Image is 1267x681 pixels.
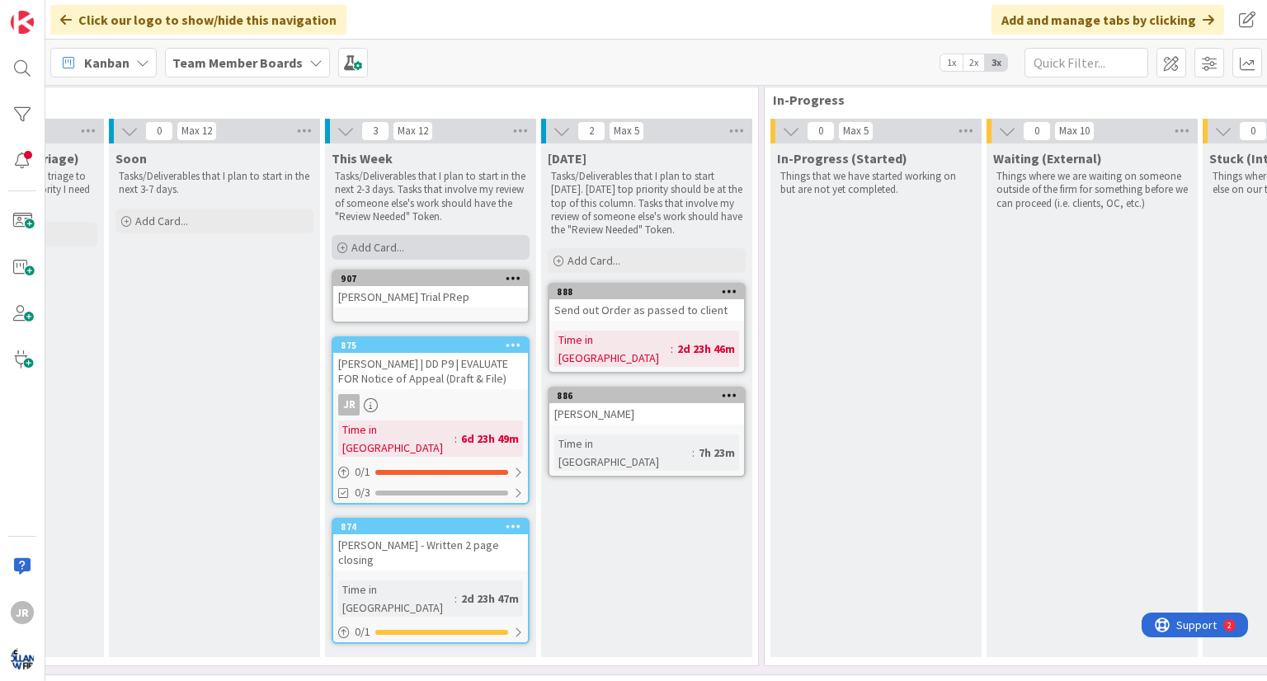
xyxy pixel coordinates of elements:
span: In-Progress (Started) [777,150,907,167]
span: 0 [1239,121,1267,141]
span: 3x [985,54,1007,71]
div: JR [338,394,360,416]
div: Time in [GEOGRAPHIC_DATA] [338,580,455,617]
p: Things that we have started working on but are not yet completed. [780,170,972,197]
span: 0 [1023,121,1051,141]
span: This Week [332,150,393,167]
span: : [692,444,695,462]
span: 2 [577,121,605,141]
p: Tasks/Deliverables that I plan to start in the next 3-7 days. [119,170,310,197]
div: Add and manage tabs by clicking [991,5,1224,35]
div: Max 12 [398,127,428,135]
span: 2x [963,54,985,71]
div: Send out Order as passed to client [549,299,744,321]
div: 874 [341,521,528,533]
div: Max 5 [614,127,639,135]
span: 0 / 1 [355,463,370,481]
div: 874[PERSON_NAME] - Written 2 page closing [333,519,528,571]
div: JR [333,394,528,416]
span: 0/3 [355,484,370,501]
div: 0/1 [333,462,528,482]
div: 2 [86,7,90,20]
div: Click our logo to show/hide this navigation [50,5,346,35]
span: Kanban [84,53,130,73]
p: Things where we are waiting on someone outside of the firm for something before we can proceed (i... [996,170,1188,210]
img: avatar [11,647,34,670]
input: Quick Filter... [1024,48,1148,77]
div: 886[PERSON_NAME] [549,388,744,425]
div: 888 [549,284,744,299]
div: 907 [341,273,528,284]
span: Add Card... [568,253,620,268]
p: Tasks/Deliverables that I plan to start in the next 2-3 days. Tasks that involve my review of som... [335,170,526,223]
span: 3 [361,121,389,141]
div: 874 [333,519,528,534]
div: Max 12 [181,127,212,135]
div: 875 [333,338,528,353]
div: 907[PERSON_NAME] Trial PRep [333,271,528,308]
div: JR [11,601,34,624]
div: [PERSON_NAME] Trial PRep [333,286,528,308]
div: Max 10 [1059,127,1090,135]
span: Add Card... [135,214,188,228]
div: Time in [GEOGRAPHIC_DATA] [554,331,671,367]
div: 875[PERSON_NAME] | DD P9 | EVALUATE FOR Notice of Appeal (Draft & File) [333,338,528,389]
span: 0 [145,121,173,141]
span: Today [548,150,586,167]
span: 0 / 1 [355,623,370,641]
span: : [455,430,457,448]
div: 2d 23h 46m [673,340,739,358]
span: Soon [115,150,147,167]
span: 0 [807,121,835,141]
div: 7h 23m [695,444,739,462]
span: Support [35,2,75,22]
img: Visit kanbanzone.com [11,11,34,34]
span: Waiting (External) [993,150,1102,167]
span: Add Card... [351,240,404,255]
div: 888 [557,286,744,298]
div: [PERSON_NAME] | DD P9 | EVALUATE FOR Notice of Appeal (Draft & File) [333,353,528,389]
span: : [671,340,673,358]
div: [PERSON_NAME] - Written 2 page closing [333,534,528,571]
div: 886 [557,390,744,402]
div: Time in [GEOGRAPHIC_DATA] [554,434,692,471]
div: 875 [341,340,528,351]
span: : [455,589,457,608]
span: 1x [940,54,963,71]
div: Time in [GEOGRAPHIC_DATA] [338,420,455,457]
div: 907 [333,271,528,286]
div: 886 [549,388,744,403]
div: 888Send out Order as passed to client [549,284,744,321]
b: Team Member Boards [172,54,303,71]
div: [PERSON_NAME] [549,403,744,425]
div: 2d 23h 47m [457,589,523,608]
div: 6d 23h 49m [457,430,523,448]
div: Max 5 [843,127,869,135]
p: Tasks/Deliverables that I plan to start [DATE]. [DATE] top priority should be at the top of this ... [551,170,742,237]
div: 0/1 [333,622,528,642]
